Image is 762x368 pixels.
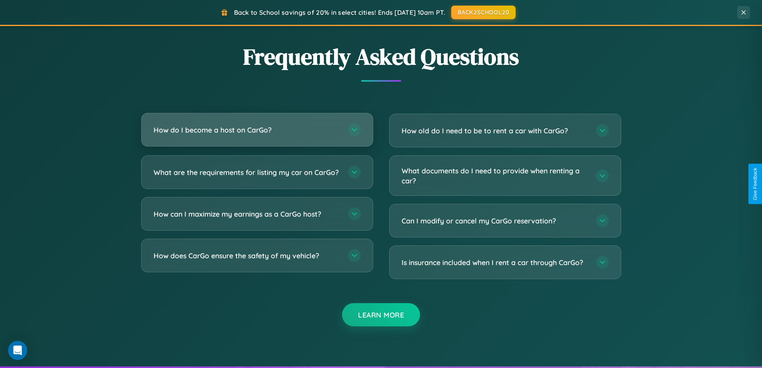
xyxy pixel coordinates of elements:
[154,209,340,219] h3: How can I maximize my earnings as a CarGo host?
[402,126,588,136] h3: How old do I need to be to rent a car with CarGo?
[154,251,340,261] h3: How does CarGo ensure the safety of my vehicle?
[154,125,340,135] h3: How do I become a host on CarGo?
[234,8,445,16] span: Back to School savings of 20% in select cities! Ends [DATE] 10am PT.
[8,341,27,360] div: Open Intercom Messenger
[752,168,758,200] div: Give Feedback
[451,6,516,19] button: BACK2SCHOOL20
[141,41,621,72] h2: Frequently Asked Questions
[154,167,340,177] h3: What are the requirements for listing my car on CarGo?
[402,257,588,267] h3: Is insurance included when I rent a car through CarGo?
[342,303,420,326] button: Learn More
[402,216,588,226] h3: Can I modify or cancel my CarGo reservation?
[402,166,588,185] h3: What documents do I need to provide when renting a car?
